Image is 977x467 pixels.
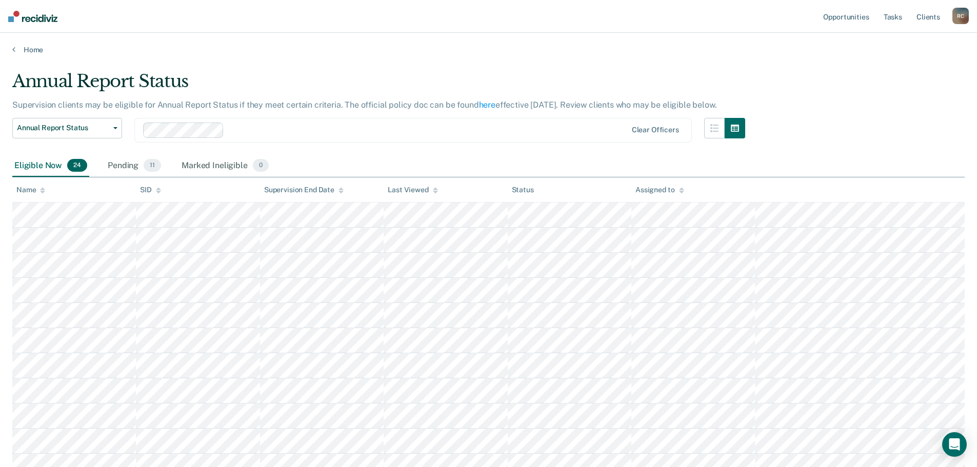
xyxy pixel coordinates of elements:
[479,100,495,110] a: here
[942,432,967,457] div: Open Intercom Messenger
[253,159,269,172] span: 0
[67,159,87,172] span: 24
[635,186,684,194] div: Assigned to
[17,124,109,132] span: Annual Report Status
[144,159,161,172] span: 11
[952,8,969,24] div: R C
[12,100,716,110] p: Supervision clients may be eligible for Annual Report Status if they meet certain criteria. The o...
[952,8,969,24] button: RC
[12,71,745,100] div: Annual Report Status
[16,186,45,194] div: Name
[12,155,89,177] div: Eligible Now24
[8,11,57,22] img: Recidiviz
[140,186,161,194] div: SID
[180,155,271,177] div: Marked Ineligible0
[388,186,437,194] div: Last Viewed
[632,126,679,134] div: Clear officers
[12,118,122,138] button: Annual Report Status
[264,186,344,194] div: Supervision End Date
[512,186,534,194] div: Status
[12,45,965,54] a: Home
[106,155,163,177] div: Pending11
